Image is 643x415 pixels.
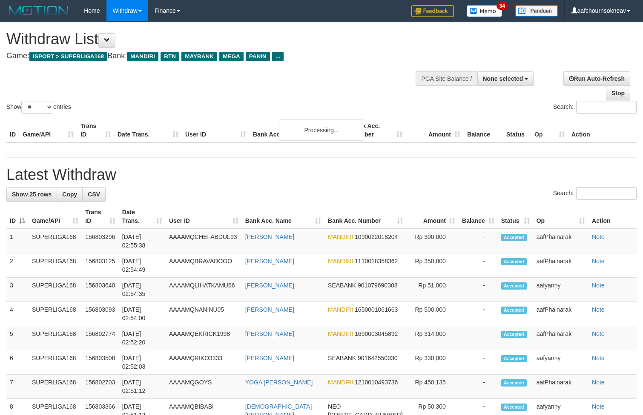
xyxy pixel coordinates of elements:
[459,229,498,253] td: -
[533,278,588,302] td: aafyanny
[592,306,605,313] a: Note
[576,187,637,200] input: Search:
[166,229,242,253] td: AAAAMQCHEFABDUL93
[6,4,71,17] img: MOTION_logo.png
[82,302,119,326] td: 156803093
[82,187,106,202] a: CSV
[592,282,605,289] a: Note
[166,205,242,229] th: User ID: activate to sort column ascending
[182,118,250,142] th: User ID
[29,253,82,278] td: SUPERLIGA168
[406,278,459,302] td: Rp 51,000
[553,101,637,114] label: Search:
[62,191,77,198] span: Copy
[406,253,459,278] td: Rp 350,000
[82,253,119,278] td: 156803125
[355,233,398,240] span: Copy 1090022018204 to clipboard
[533,302,588,326] td: aafPhalnarak
[477,71,534,86] button: None selected
[328,403,341,410] span: NEO
[245,330,294,337] a: [PERSON_NAME]
[166,302,242,326] td: AAAAMQNANINU05
[119,253,166,278] td: [DATE] 02:54:49
[29,205,82,229] th: Game/API: activate to sort column ascending
[501,379,527,387] span: Accepted
[6,302,29,326] td: 4
[459,205,498,229] th: Balance: activate to sort column ascending
[348,118,406,142] th: Bank Acc. Number
[501,307,527,314] span: Accepted
[553,187,637,200] label: Search:
[245,258,294,264] a: [PERSON_NAME]
[88,191,100,198] span: CSV
[533,205,588,229] th: Op: activate to sort column ascending
[6,375,29,399] td: 7
[12,191,52,198] span: Show 25 rows
[459,278,498,302] td: -
[328,306,353,313] span: MANDIRI
[533,229,588,253] td: aafPhalnarak
[82,229,119,253] td: 156803296
[6,166,637,183] h1: Latest Withdraw
[592,379,605,386] a: Note
[533,253,588,278] td: aafPhalnarak
[245,233,294,240] a: [PERSON_NAME]
[114,118,182,142] th: Date Trans.
[406,302,459,326] td: Rp 500,000
[166,253,242,278] td: AAAAMQBRAVADOOO
[459,253,498,278] td: -
[355,258,398,264] span: Copy 1110018358362 to clipboard
[29,302,82,326] td: SUPERLIGA168
[245,282,294,289] a: [PERSON_NAME]
[411,5,454,17] img: Feedback.jpg
[533,350,588,375] td: aafyanny
[245,355,294,361] a: [PERSON_NAME]
[355,379,398,386] span: Copy 1210010493736 to clipboard
[6,229,29,253] td: 1
[501,258,527,265] span: Accepted
[501,234,527,241] span: Accepted
[6,118,19,142] th: ID
[29,375,82,399] td: SUPERLIGA168
[166,350,242,375] td: AAAAMQRIKO3333
[6,52,420,60] h4: Game: Bank:
[576,101,637,114] input: Search:
[355,330,398,337] span: Copy 1690003045892 to clipboard
[592,355,605,361] a: Note
[592,403,605,410] a: Note
[6,253,29,278] td: 2
[606,86,630,100] a: Stop
[483,75,523,82] span: None selected
[119,326,166,350] td: [DATE] 02:52:20
[119,375,166,399] td: [DATE] 02:51:12
[324,205,406,229] th: Bank Acc. Number: activate to sort column ascending
[6,31,420,48] h1: Withdraw List
[279,119,364,141] div: Processing...
[181,52,217,61] span: MAYBANK
[29,229,82,253] td: SUPERLIGA168
[467,5,502,17] img: Button%20Memo.svg
[119,278,166,302] td: [DATE] 02:54:35
[328,282,356,289] span: SEABANK
[531,118,568,142] th: Op
[272,52,284,61] span: ...
[242,205,324,229] th: Bank Acc. Name: activate to sort column ascending
[406,205,459,229] th: Amount: activate to sort column ascending
[119,205,166,229] th: Date Trans.: activate to sort column ascending
[355,306,398,313] span: Copy 1650001061663 to clipboard
[563,71,630,86] a: Run Auto-Refresh
[459,375,498,399] td: -
[592,233,605,240] a: Note
[6,205,29,229] th: ID: activate to sort column descending
[406,118,464,142] th: Amount
[501,404,527,411] span: Accepted
[328,258,353,264] span: MANDIRI
[515,5,558,17] img: panduan.png
[497,2,508,10] span: 34
[82,350,119,375] td: 156803508
[166,278,242,302] td: AAAAMQLIHATKAMU66
[533,326,588,350] td: aafPhalnarak
[464,118,503,142] th: Balance
[219,52,244,61] span: MEGA
[592,330,605,337] a: Note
